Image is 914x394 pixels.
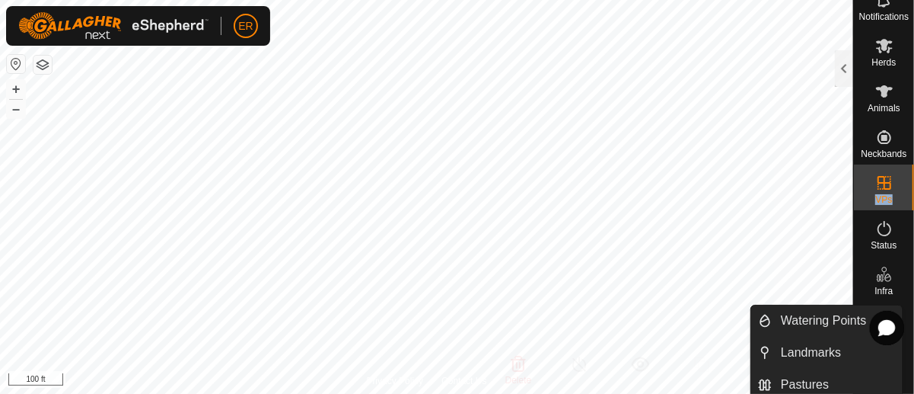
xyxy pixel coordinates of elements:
span: Herds [871,58,896,67]
button: – [7,100,25,118]
a: Contact Us [441,374,486,388]
span: Status [871,241,896,250]
span: ER [238,18,253,34]
a: Watering Points [772,306,902,336]
button: Reset Map [7,55,25,73]
li: Watering Points [751,306,902,336]
img: Gallagher Logo [18,12,209,40]
span: Landmarks [781,344,841,362]
button: Map Layers [33,56,52,74]
span: Pastures [781,376,829,394]
span: Animals [868,104,900,113]
span: Neckbands [861,149,906,159]
span: Infra [874,287,893,296]
button: + [7,80,25,98]
span: Notifications [859,12,909,21]
span: Watering Points [781,312,866,330]
a: Landmarks [772,338,902,368]
span: VPs [875,195,892,204]
a: Privacy Policy [366,374,423,388]
li: Landmarks [751,338,902,368]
